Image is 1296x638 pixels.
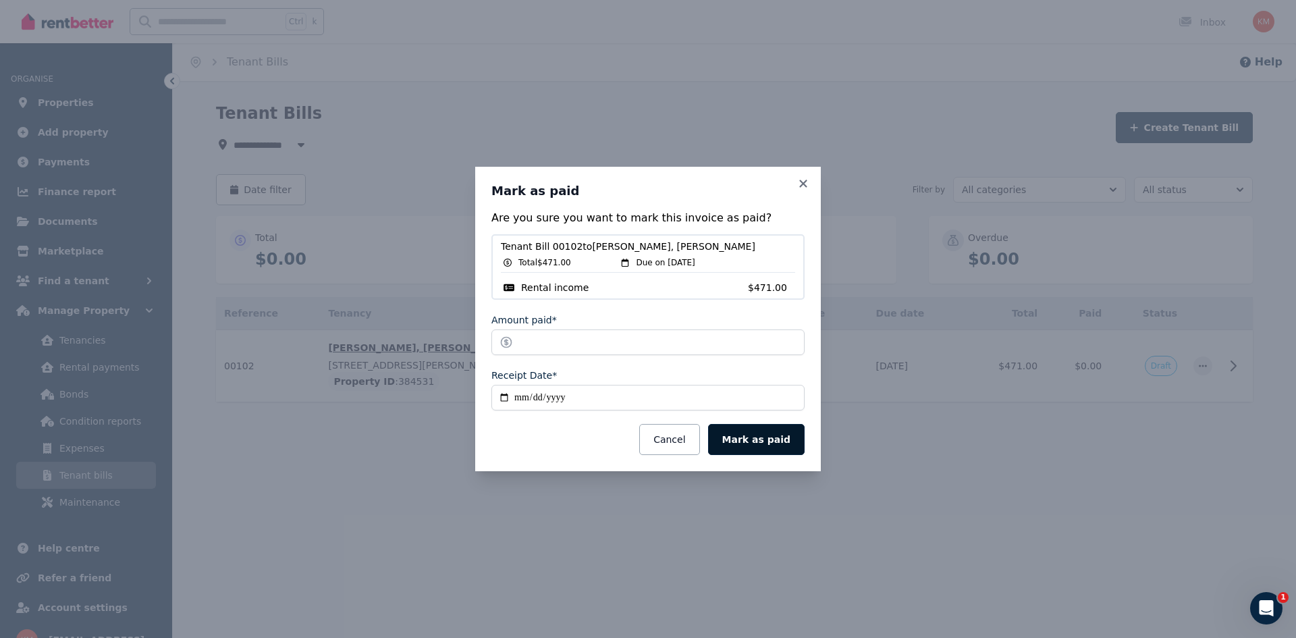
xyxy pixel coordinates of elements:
[521,281,589,294] span: Rental income
[636,257,695,268] span: Due on [DATE]
[491,210,805,226] p: Are you sure you want to mark this invoice as paid?
[1250,592,1282,624] iframe: Intercom live chat
[748,281,795,294] span: $471.00
[501,240,795,253] span: Tenant Bill 00102 to [PERSON_NAME], [PERSON_NAME]
[491,183,805,199] h3: Mark as paid
[1278,592,1289,603] span: 1
[708,424,805,455] button: Mark as paid
[518,257,571,268] span: Total $471.00
[491,369,557,382] label: Receipt Date*
[491,313,557,327] label: Amount paid*
[639,424,699,455] button: Cancel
